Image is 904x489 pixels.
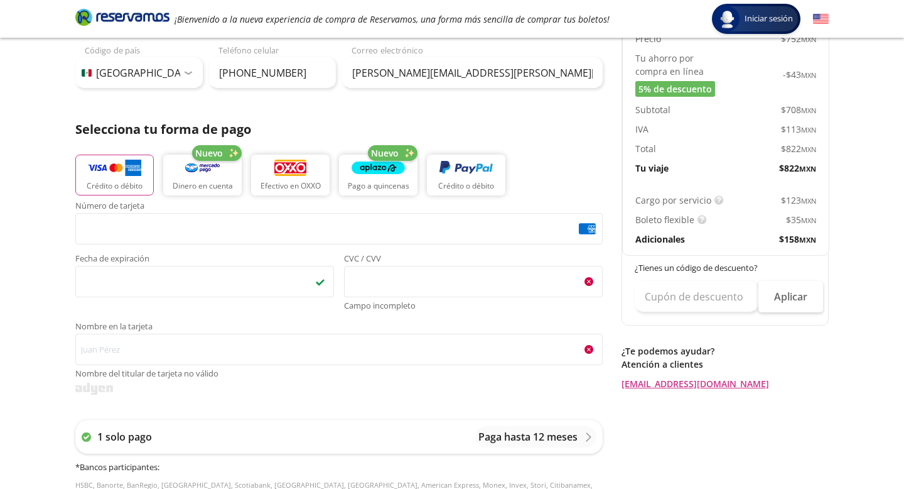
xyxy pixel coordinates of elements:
[75,334,603,365] input: Nombre en la tarjetafield_errorNombre del titular de tarjeta no válido
[621,358,829,371] p: Atención a clientes
[371,146,399,160] span: Nuevo
[438,180,494,192] p: Crédito o débito
[621,344,829,358] p: ¿Te podemos ayudar?
[781,123,816,136] span: $ 113
[801,196,816,206] small: MXN
[779,162,816,175] span: $ 822
[75,255,334,266] span: Fecha de expiración
[801,216,816,225] small: MXN
[831,416,891,476] iframe: Messagebird Livechat Widget
[82,69,92,77] img: MX
[635,262,817,275] p: ¿Tienes un código de descuento?
[75,120,603,139] p: Selecciona tu forma de pago
[163,155,242,195] button: Dinero en cuenta
[75,202,603,213] span: Número de tarjeta
[478,429,578,444] p: Paga hasta 12 meses
[195,146,223,160] span: Nuevo
[173,180,233,192] p: Dinero en cuenta
[635,32,661,45] p: Precio
[635,142,656,155] p: Total
[81,217,597,241] iframe: Iframe del número de tarjeta asegurada
[799,164,816,173] small: MXN
[635,281,758,312] input: Cupón de descuento
[579,223,596,234] img: amex
[781,194,816,207] span: $ 123
[251,155,330,195] button: Efectivo en OXXO
[75,8,169,26] i: Brand Logo
[813,11,829,27] button: English
[75,383,113,395] img: svg+xml;base64,PD94bWwgdmVyc2lvbj0iMS4wIiBlbmNvZGluZz0iVVRGLTgiPz4KPHN2ZyB3aWR0aD0iMzk2cHgiIGhlaW...
[81,270,328,294] iframe: Iframe de la fecha de caducidad de la tarjeta asegurada
[635,52,726,78] p: Tu ahorro por compra en línea
[801,106,816,115] small: MXN
[344,255,603,266] span: CVC / CVV
[427,155,505,195] button: Crédito o débito
[339,155,417,195] button: Pago a quincenas
[635,194,711,207] p: Cargo por servicio
[209,57,336,89] input: Teléfono celular
[635,162,669,175] p: Tu viaje
[801,125,816,135] small: MXN
[75,155,154,195] button: Crédito o débito
[344,300,603,312] span: Campo incompleto
[635,233,685,246] p: Adicionales
[781,142,816,155] span: $ 822
[635,103,670,116] p: Subtotal
[801,145,816,154] small: MXN
[783,68,816,81] span: -$ 43
[87,180,143,192] p: Crédito o débito
[342,57,603,89] input: Correo electrónico
[779,233,816,246] span: $ 158
[635,123,648,136] p: IVA
[75,368,603,380] span: Nombre del titular de tarjeta no válido
[175,13,610,25] em: ¡Bienvenido a la nueva experiencia de compra de Reservamos, una forma más sencilla de comprar tus...
[740,13,798,25] span: Iniciar sesión
[635,213,694,226] p: Boleto flexible
[75,461,603,474] h6: * Bancos participantes :
[315,277,325,287] img: checkmark
[348,180,409,192] p: Pago a quincenas
[621,377,829,390] a: [EMAIL_ADDRESS][DOMAIN_NAME]
[584,344,594,354] img: field_error
[786,213,816,226] span: $ 35
[350,270,597,294] iframe: Iframe del código de seguridad de la tarjeta asegurada
[97,429,152,444] p: 1 solo pago
[75,8,169,30] a: Brand Logo
[781,103,816,116] span: $ 708
[799,235,816,245] small: MXN
[584,277,594,287] img: field_error
[801,70,816,80] small: MXN
[261,180,321,192] p: Efectivo en OXXO
[758,281,823,312] button: Aplicar
[801,35,816,44] small: MXN
[781,32,816,45] span: $ 752
[75,322,603,334] span: Nombre en la tarjeta
[638,82,712,96] span: 5% de descuento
